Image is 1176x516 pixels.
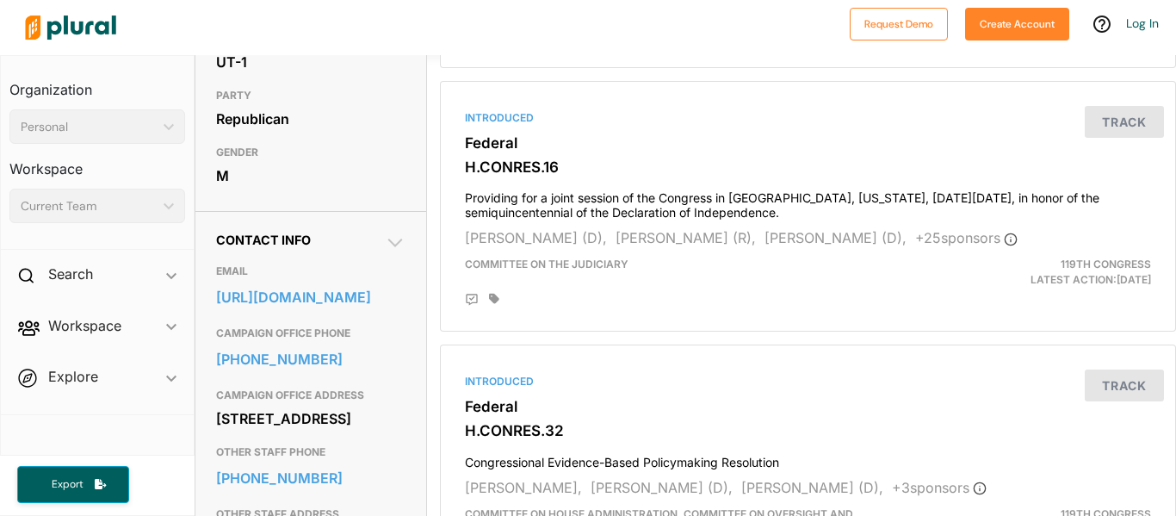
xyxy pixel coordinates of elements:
a: Create Account [965,14,1069,32]
div: M [216,163,405,189]
div: Personal [21,118,157,136]
a: [PHONE_NUMBER] [216,465,405,491]
h3: H.CONRES.16 [465,159,1151,176]
h3: Federal [465,134,1151,152]
span: [PERSON_NAME] (D), [741,479,883,496]
h3: Organization [9,65,185,103]
h3: CAMPAIGN OFFICE PHONE [216,323,405,344]
span: [PERSON_NAME] (D), [465,229,607,246]
span: [PERSON_NAME] (D), [591,479,733,496]
div: Introduced [465,374,1151,389]
button: Track [1085,370,1164,401]
div: Add Position Statement [465,293,479,307]
div: [STREET_ADDRESS] [216,406,405,432]
h3: GENDER [216,142,405,163]
span: Committee on the Judiciary [465,258,628,270]
a: [PHONE_NUMBER] [216,346,405,372]
a: Log In [1126,16,1159,31]
button: Track [1085,106,1164,138]
span: Export [40,477,95,492]
button: Export [17,466,129,503]
a: [URL][DOMAIN_NAME] [216,284,405,310]
span: Contact Info [216,233,311,247]
h3: CAMPAIGN OFFICE ADDRESS [216,385,405,406]
h4: Providing for a joint session of the Congress in [GEOGRAPHIC_DATA], [US_STATE], [DATE][DATE], in ... [465,183,1151,221]
span: + 25 sponsor s [915,229,1018,246]
span: [PERSON_NAME] (R), [616,229,756,246]
div: Latest Action: [DATE] [926,257,1164,288]
div: UT-1 [216,49,405,75]
button: Request Demo [850,8,948,40]
div: Republican [216,106,405,132]
span: 119th Congress [1061,258,1151,270]
div: Current Team [21,197,157,215]
div: Add tags [489,293,499,305]
span: [PERSON_NAME], [465,479,582,496]
span: [PERSON_NAME] (D), [764,229,907,246]
h3: Workspace [9,144,185,182]
button: Create Account [965,8,1069,40]
a: Request Demo [850,14,948,32]
h2: Search [48,264,93,283]
span: + 3 sponsor s [892,479,987,496]
h4: Congressional Evidence-Based Policymaking Resolution [465,447,1151,470]
div: Introduced [465,110,1151,126]
h3: EMAIL [216,261,405,282]
h3: OTHER STAFF PHONE [216,442,405,463]
h3: PARTY [216,85,405,106]
h3: H.CONRES.32 [465,422,1151,439]
h3: Federal [465,398,1151,415]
